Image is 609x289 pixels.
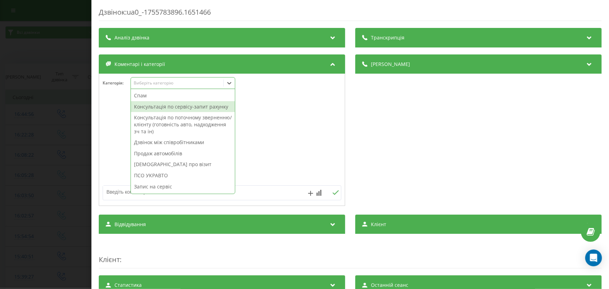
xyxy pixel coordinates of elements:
[114,282,142,289] span: Статистика
[371,34,404,41] span: Транскрипція
[131,192,235,203] div: Придбання запасних частин
[103,81,131,86] h4: Категорія :
[131,181,235,192] div: Запис на сервіс
[371,61,410,68] span: [PERSON_NAME]
[131,101,235,112] div: Консультація по сервісу-запит рахунку
[131,137,235,148] div: Дзвінок між співробітниками
[131,148,235,159] div: Продаж автомобілів
[99,7,602,21] div: Дзвінок : ua0_-1755783896.1651466
[133,80,221,86] div: Виберіть категорію
[114,221,146,228] span: Відвідування
[131,170,235,181] div: ПСО УКРАВТО
[131,112,235,137] div: Консультація по поточному зверненню/клієнту (готовність авто, надходження зч та ін)
[371,282,408,289] span: Останній сеанс
[114,61,165,68] span: Коментарі і категорії
[99,241,602,268] div: :
[114,34,149,41] span: Аналіз дзвінка
[131,159,235,170] div: [DEMOGRAPHIC_DATA] про візит
[371,221,386,228] span: Клієнт
[131,90,235,101] div: Спам
[585,250,602,266] div: Open Intercom Messenger
[99,255,120,264] span: Клієнт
